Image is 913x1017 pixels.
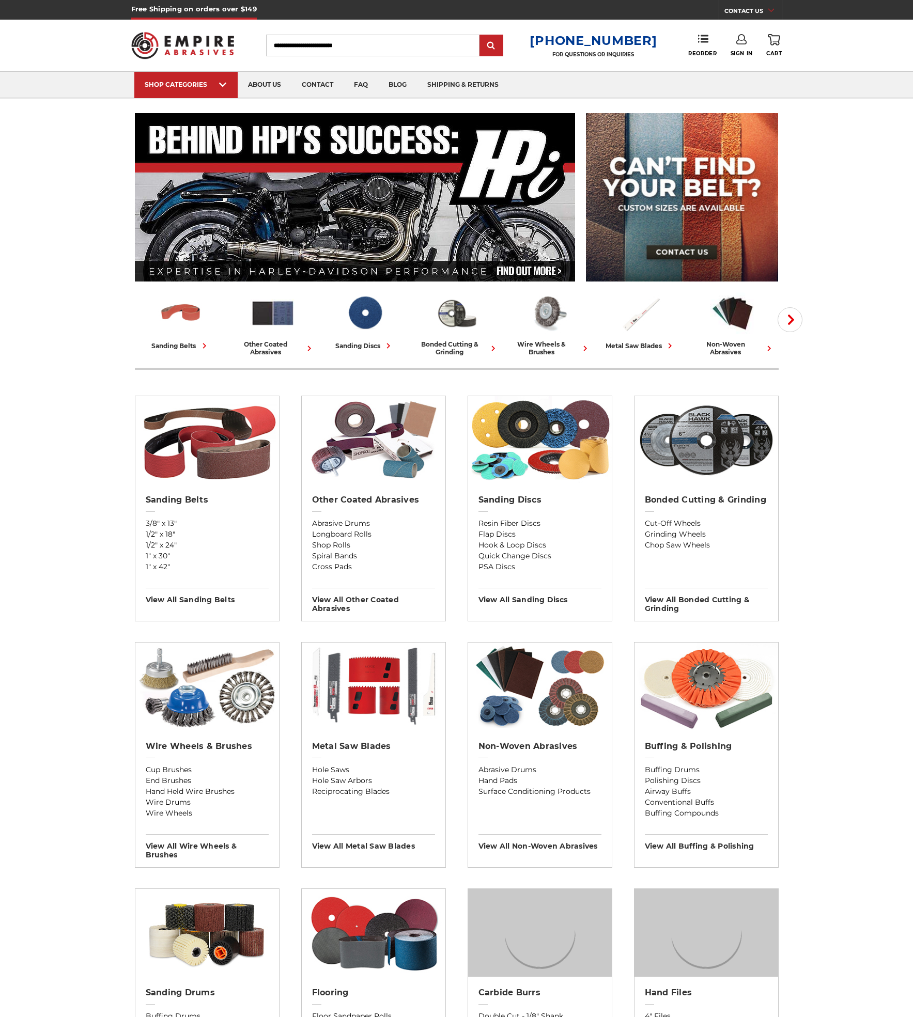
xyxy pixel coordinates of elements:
a: Buffing Drums [645,764,768,775]
h2: Wire Wheels & Brushes [146,741,269,752]
h2: Carbide Burrs [478,988,601,998]
span: Sign In [731,50,753,57]
img: Non-woven Abrasives [710,291,755,335]
img: Metal Saw Blades [618,291,663,335]
h3: View All bonded cutting & grinding [645,588,768,613]
img: Sanding Discs [342,291,388,335]
a: Cup Brushes [146,764,269,775]
img: Non-woven Abrasives [468,643,612,730]
a: Cut-Off Wheels [645,518,768,529]
a: Reciprocating Blades [312,786,435,797]
a: Resin Fiber Discs [478,518,601,529]
a: 3/8" x 13" [146,518,269,529]
a: wire wheels & brushes [507,291,591,356]
a: about us [238,72,291,98]
div: non-woven abrasives [691,340,775,356]
img: Other Coated Abrasives [250,291,296,335]
div: sanding belts [152,340,210,351]
a: Wire Drums [146,797,269,808]
h2: Buffing & Polishing [645,741,768,752]
a: bonded cutting & grinding [415,291,499,356]
h3: View All wire wheels & brushes [146,834,269,859]
img: Sanding Discs [468,396,612,484]
a: shipping & returns [417,72,509,98]
div: metal saw blades [606,340,675,351]
p: FOR QUESTIONS OR INQUIRIES [530,51,657,58]
a: Wire Wheels [146,808,269,819]
img: Empire Abrasives [131,25,235,66]
a: 1" x 42" [146,561,269,572]
div: bonded cutting & grinding [415,340,499,356]
div: SHOP CATEGORIES [145,81,227,88]
a: Hole Saw Arbors [312,775,435,786]
img: Metal Saw Blades [302,643,445,730]
h2: Sanding Belts [146,495,269,505]
h2: Flooring [312,988,435,998]
h3: View All buffing & polishing [645,834,768,851]
a: other coated abrasives [231,291,315,356]
span: Reorder [688,50,717,57]
a: Chop Saw Wheels [645,540,768,551]
img: Wire Wheels & Brushes [135,643,279,730]
button: Next [778,307,802,332]
a: non-woven abrasives [691,291,775,356]
a: Hand Held Wire Brushes [146,786,269,797]
a: Hand Pads [478,775,601,786]
div: other coated abrasives [231,340,315,356]
h2: Other Coated Abrasives [312,495,435,505]
a: 1/2" x 24" [146,540,269,551]
a: End Brushes [146,775,269,786]
a: [PHONE_NUMBER] [530,33,657,48]
a: Abrasive Drums [478,764,601,775]
h3: View All non-woven abrasives [478,834,601,851]
img: Banner for an interview featuring Horsepower Inc who makes Harley performance upgrades featured o... [135,113,576,281]
a: Hook & Loop Discs [478,540,601,551]
div: wire wheels & brushes [507,340,591,356]
h3: View All sanding discs [478,588,601,604]
h2: Sanding Drums [146,988,269,998]
img: promo banner for custom belts. [586,113,778,281]
h2: Bonded Cutting & Grinding [645,495,768,505]
a: Quick Change Discs [478,551,601,561]
h3: View All sanding belts [146,588,269,604]
span: Cart [766,50,782,57]
a: CONTACT US [724,5,782,20]
a: Flap Discs [478,529,601,540]
a: sanding belts [139,291,223,351]
input: Submit [481,36,502,56]
a: Hole Saws [312,764,435,775]
img: Other Coated Abrasives [302,396,445,484]
a: Spiral Bands [312,551,435,561]
a: blog [378,72,417,98]
img: Flooring [302,889,445,977]
img: Sanding Belts [158,291,204,335]
a: metal saw blades [599,291,683,351]
a: faq [344,72,378,98]
div: sanding discs [335,340,394,351]
img: Bonded Cutting & Grinding [434,291,479,335]
h2: Metal Saw Blades [312,741,435,752]
h2: Sanding Discs [478,495,601,505]
img: Bonded Cutting & Grinding [635,396,778,484]
a: Abrasive Drums [312,518,435,529]
a: Conventional Buffs [645,797,768,808]
img: Buffing & Polishing [635,643,778,730]
a: 1" x 30" [146,551,269,561]
a: Polishing Discs [645,775,768,786]
a: sanding discs [323,291,407,351]
h3: View All metal saw blades [312,834,435,851]
a: PSA Discs [478,561,601,572]
a: Shop Rolls [312,540,435,551]
h3: View All other coated abrasives [312,588,435,613]
h2: Hand Files [645,988,768,998]
a: Reorder [688,34,717,56]
img: Carbide Burrs [468,889,612,977]
a: 1/2" x 18" [146,529,269,540]
img: Sanding Drums [135,889,279,977]
a: Surface Conditioning Products [478,786,601,797]
a: Cart [766,34,782,57]
a: Cross Pads [312,561,435,572]
img: Hand Files [635,889,778,977]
